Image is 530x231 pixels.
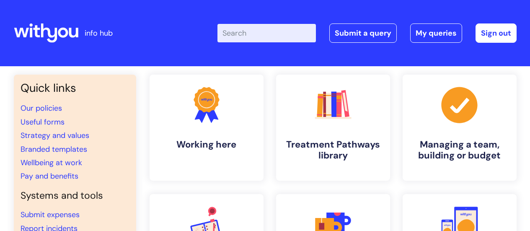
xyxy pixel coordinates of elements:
div: | - [217,23,517,43]
h4: Managing a team, building or budget [409,139,510,161]
a: Sign out [476,23,517,43]
a: Submit expenses [21,210,80,220]
a: Wellbeing at work [21,158,82,168]
a: Strategy and values [21,130,89,140]
a: Useful forms [21,117,65,127]
a: Branded templates [21,144,87,154]
a: My queries [410,23,462,43]
input: Search [217,24,316,42]
a: Submit a query [329,23,397,43]
a: Our policies [21,103,62,113]
a: Managing a team, building or budget [403,75,517,181]
h4: Systems and tools [21,190,129,202]
a: Working here [150,75,264,181]
h4: Treatment Pathways library [283,139,383,161]
a: Pay and benefits [21,171,78,181]
h4: Working here [156,139,257,150]
p: info hub [85,26,113,40]
a: Treatment Pathways library [276,75,390,181]
h3: Quick links [21,81,129,95]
